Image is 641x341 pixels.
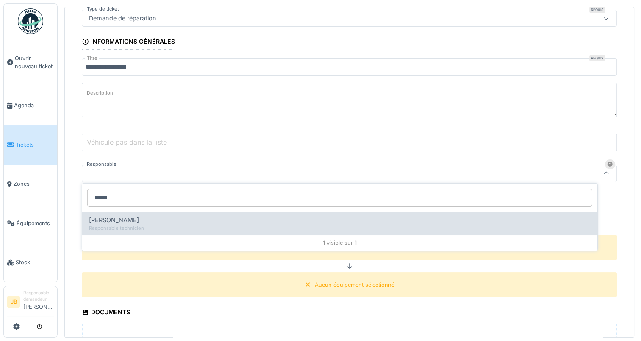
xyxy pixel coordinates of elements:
div: Documents [82,306,130,320]
a: Agenda [4,86,57,125]
div: Responsable demandeur [23,290,54,303]
span: [PERSON_NAME] [89,215,139,225]
a: Zones [4,165,57,204]
a: Stock [4,243,57,282]
span: Tickets [16,141,54,149]
span: Équipements [17,219,54,227]
div: Requis [589,55,605,61]
label: Description [85,88,115,98]
span: Agenda [14,101,54,109]
div: 1 visible sur 1 [82,235,597,250]
div: Demande de réparation [86,14,160,23]
label: Type de ticket [85,6,121,13]
span: Ouvrir nouveau ticket [15,54,54,70]
div: Informations générales [82,35,175,50]
span: Stock [16,258,54,266]
a: Tickets [4,125,57,164]
label: Responsable [85,161,118,168]
a: JB Responsable demandeur[PERSON_NAME] [7,290,54,316]
li: JB [7,296,20,308]
div: Aucun équipement sélectionné [315,281,394,289]
li: [PERSON_NAME] [23,290,54,314]
div: Responsable technicien [89,225,591,232]
a: Équipements [4,204,57,243]
a: Ouvrir nouveau ticket [4,39,57,86]
div: Requis [589,6,605,13]
label: Véhicule pas dans la liste [85,137,169,147]
span: Zones [14,180,54,188]
img: Badge_color-CXgf-gQk.svg [18,8,43,34]
label: Titre [85,55,99,62]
